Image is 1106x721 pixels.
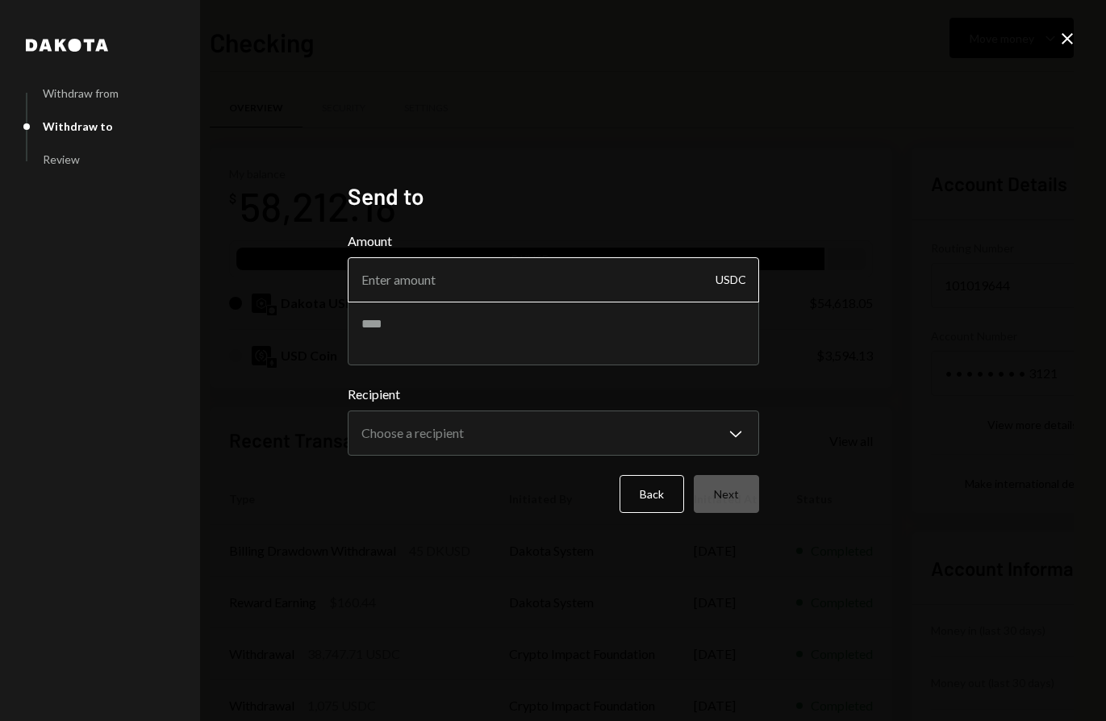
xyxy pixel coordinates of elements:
button: Recipient [348,411,759,456]
button: Back [620,475,684,513]
label: Amount [348,231,759,251]
label: Recipient [348,385,759,404]
input: Enter amount [348,257,759,302]
div: USDC [716,257,746,302]
h2: Send to [348,181,759,212]
div: Withdraw from [43,86,119,100]
div: Review [43,152,80,166]
div: Withdraw to [43,119,113,133]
